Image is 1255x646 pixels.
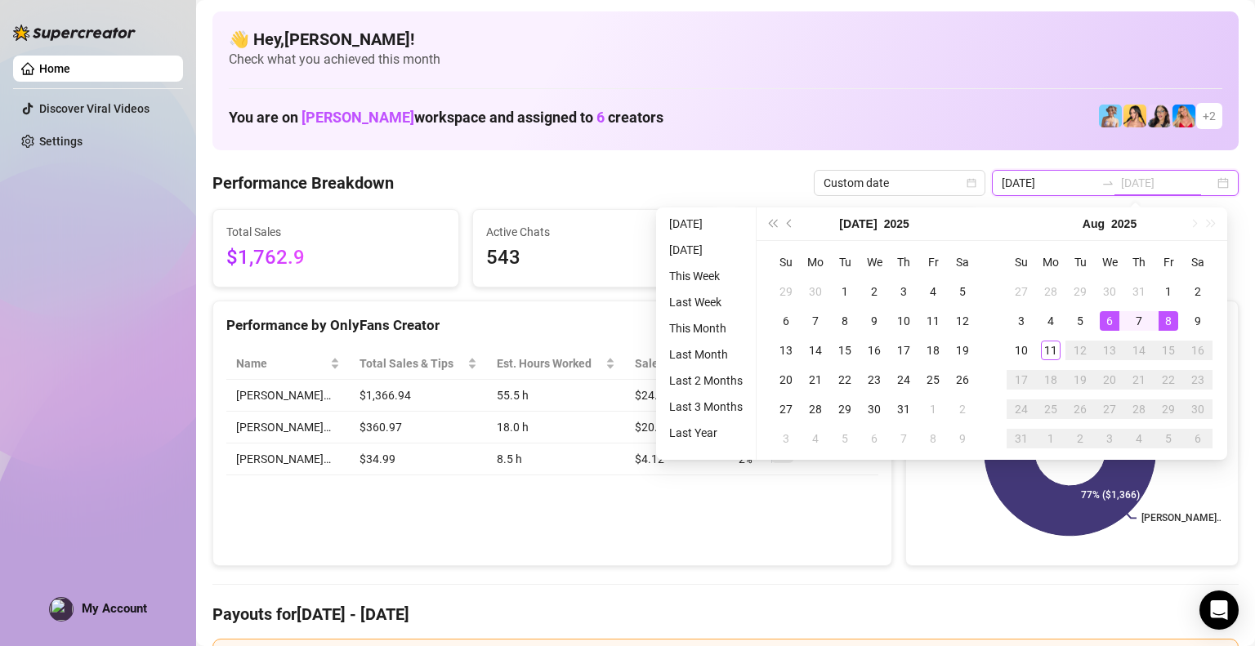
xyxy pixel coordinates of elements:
[1041,370,1061,390] div: 18
[1065,394,1095,424] td: 2025-08-26
[806,399,825,419] div: 28
[923,399,943,419] div: 1
[918,336,948,365] td: 2025-07-18
[663,371,749,390] li: Last 2 Months
[806,282,825,301] div: 30
[663,266,749,286] li: This Week
[839,207,877,240] button: Choose a month
[1065,365,1095,394] td: 2025-08-19
[860,336,889,365] td: 2025-07-16
[1007,394,1036,424] td: 2025-08-24
[835,311,855,331] div: 8
[894,311,913,331] div: 10
[1154,247,1183,277] th: Fr
[1148,105,1171,127] img: Sami
[889,247,918,277] th: Th
[1129,429,1149,448] div: 4
[350,380,487,412] td: $1,366.94
[1036,424,1065,453] td: 2025-09-01
[1007,336,1036,365] td: 2025-08-10
[1188,341,1208,360] div: 16
[212,603,1239,626] h4: Payouts for [DATE] - [DATE]
[860,306,889,336] td: 2025-07-09
[39,135,83,148] a: Settings
[953,341,972,360] div: 19
[1101,176,1114,189] span: swap-right
[1154,424,1183,453] td: 2025-09-05
[1070,311,1090,331] div: 5
[1070,282,1090,301] div: 29
[1141,513,1223,524] text: [PERSON_NAME]…
[663,214,749,234] li: [DATE]
[1124,365,1154,394] td: 2025-08-21
[625,348,730,380] th: Sales / Hour
[1159,399,1178,419] div: 29
[663,423,749,443] li: Last Year
[1188,311,1208,331] div: 9
[663,319,749,338] li: This Month
[894,429,913,448] div: 7
[50,598,73,621] img: profilePics%2FuNVoXCLBn3WuyITLBfuw1qV2fuS2.jpeg
[1012,429,1031,448] div: 31
[1012,370,1031,390] div: 17
[1124,277,1154,306] td: 2025-07-31
[771,277,801,306] td: 2025-06-29
[663,345,749,364] li: Last Month
[1095,424,1124,453] td: 2025-09-03
[1129,341,1149,360] div: 14
[1007,277,1036,306] td: 2025-07-27
[1154,336,1183,365] td: 2025-08-15
[1124,336,1154,365] td: 2025-08-14
[776,370,796,390] div: 20
[226,314,878,336] div: Performance by OnlyFans Creator
[1095,336,1124,365] td: 2025-08-13
[830,277,860,306] td: 2025-07-01
[1100,370,1119,390] div: 20
[894,341,913,360] div: 17
[1083,207,1105,240] button: Choose a month
[771,365,801,394] td: 2025-07-20
[1129,311,1149,331] div: 7
[923,282,943,301] div: 4
[1154,277,1183,306] td: 2025-08-01
[1012,311,1031,331] div: 3
[625,380,730,412] td: $24.63
[806,370,825,390] div: 21
[948,424,977,453] td: 2025-08-09
[350,443,487,475] td: $34.99
[1100,429,1119,448] div: 3
[1172,105,1195,127] img: Ashley
[663,240,749,260] li: [DATE]
[771,424,801,453] td: 2025-08-03
[953,282,972,301] div: 5
[226,412,350,443] td: [PERSON_NAME]…
[884,207,909,240] button: Choose a year
[864,341,884,360] div: 16
[1036,306,1065,336] td: 2025-08-04
[1129,370,1149,390] div: 21
[226,443,350,475] td: [PERSON_NAME]…
[1100,399,1119,419] div: 27
[889,424,918,453] td: 2025-08-07
[1065,424,1095,453] td: 2025-09-02
[1203,107,1216,125] span: + 2
[860,365,889,394] td: 2025-07-23
[1095,247,1124,277] th: We
[918,365,948,394] td: 2025-07-25
[487,412,625,443] td: 18.0 h
[1154,394,1183,424] td: 2025-08-29
[1041,341,1061,360] div: 11
[771,336,801,365] td: 2025-07-13
[1199,590,1239,630] div: Open Intercom Messenger
[835,429,855,448] div: 5
[226,223,445,241] span: Total Sales
[350,348,487,380] th: Total Sales & Tips
[226,380,350,412] td: [PERSON_NAME]…
[1095,277,1124,306] td: 2025-07-30
[360,354,464,372] span: Total Sales & Tips
[948,247,977,277] th: Sa
[835,399,855,419] div: 29
[1070,429,1090,448] div: 2
[835,370,855,390] div: 22
[824,171,976,195] span: Custom date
